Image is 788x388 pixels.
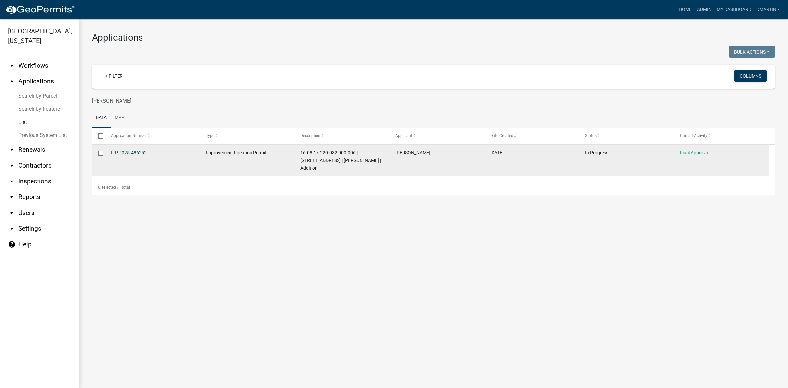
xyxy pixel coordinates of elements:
i: arrow_drop_down [8,146,16,154]
div: 1 total [92,179,775,195]
datatable-header-cell: Description [294,128,389,144]
datatable-header-cell: Type [199,128,294,144]
span: 16-08-17-220-032.000-006 | 591 NW SANTEE DR | Nathan Litmer | Addition [300,150,381,171]
span: Applicant [395,133,412,138]
i: arrow_drop_down [8,62,16,70]
datatable-header-cell: Select [92,128,104,144]
button: Columns [734,70,767,82]
a: ILP-2025-486252 [111,150,147,155]
datatable-header-cell: Application Number [104,128,199,144]
i: arrow_drop_down [8,225,16,233]
i: arrow_drop_down [8,177,16,185]
a: Map [111,107,128,128]
i: arrow_drop_down [8,162,16,170]
i: help [8,240,16,248]
a: My Dashboard [714,3,754,16]
span: Application Number [111,133,147,138]
datatable-header-cell: Current Activity [674,128,769,144]
span: In Progress [585,150,608,155]
a: dmartin [754,3,783,16]
span: Improvement Location Permit [206,150,267,155]
h3: Applications [92,32,775,43]
a: Home [676,3,694,16]
span: Type [206,133,214,138]
datatable-header-cell: Applicant [389,128,484,144]
span: 0 selected / [98,185,119,190]
span: Nathan Litmer [395,150,430,155]
span: Status [585,133,597,138]
a: Admin [694,3,714,16]
i: arrow_drop_up [8,78,16,85]
a: Data [92,107,111,128]
a: + Filter [100,70,128,82]
span: Description [300,133,320,138]
span: Date Created [490,133,513,138]
span: Current Activity [680,133,707,138]
i: arrow_drop_down [8,193,16,201]
span: 10/01/2025 [490,150,504,155]
datatable-header-cell: Date Created [484,128,579,144]
datatable-header-cell: Status [579,128,674,144]
i: arrow_drop_down [8,209,16,217]
button: Bulk Actions [729,46,775,58]
input: Search for applications [92,94,659,107]
a: Final Approval [680,150,709,155]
